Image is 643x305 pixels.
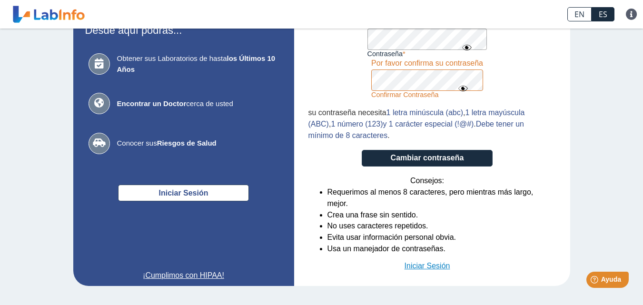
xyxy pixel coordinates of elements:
button: Iniciar Sesión [118,185,249,201]
span: 1 número (123) [331,120,383,128]
label: Contraseña [367,50,487,58]
iframe: Help widget launcher [558,268,633,295]
b: Encontrar un Doctor [117,99,187,108]
span: cerca de usted [117,98,279,109]
li: Evita usar información personal obvia. [327,232,546,243]
a: EN [567,7,592,21]
span: Obtener sus Laboratorios de hasta [117,53,279,75]
span: Conocer sus [117,138,279,149]
b: Riesgos de Salud [157,139,217,147]
span: y 1 carácter especial (!@#) [383,120,474,128]
li: Requerimos al menos 8 caracteres, pero mientras más largo, mejor. [327,187,546,209]
a: ES [592,7,614,21]
div: Por favor confirma su contraseña [371,58,483,69]
span: 1 letra minúscula (abc) [386,108,463,117]
span: su contraseña necesita [308,108,386,117]
h3: Desde aquí podrás... [85,24,282,36]
div: , , . . [308,107,546,141]
label: Confirmar Contraseña [371,91,483,98]
b: los Últimos 10 Años [117,54,276,73]
a: ¡Cumplimos con HIPAA! [85,270,282,281]
li: Crea una frase sin sentido. [327,209,546,221]
li: Usa un manejador de contraseñas. [327,243,546,255]
span: 1 letra mayúscula (ABC) [308,108,525,128]
a: Iniciar Sesión [405,260,450,272]
span: Debe tener un mínimo de 8 caracteres [308,120,524,139]
span: Consejos: [410,175,444,187]
button: Cambiar contraseña [362,150,493,167]
li: No uses caracteres repetidos. [327,220,546,232]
